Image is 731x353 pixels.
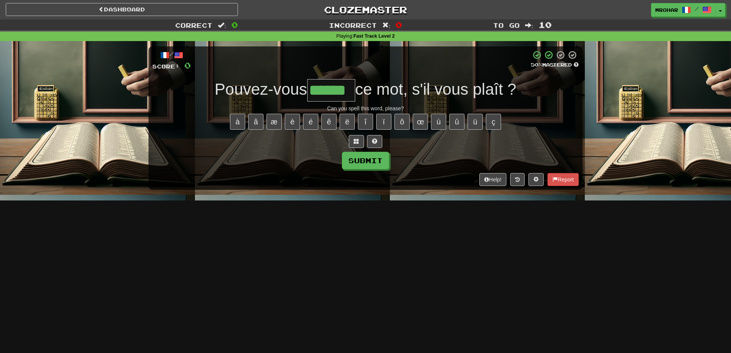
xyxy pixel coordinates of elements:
div: Mastered [531,62,579,68]
button: æ [267,114,282,130]
button: â [248,114,263,130]
button: ë [340,114,355,130]
button: ê [321,114,337,130]
div: / [152,50,191,60]
button: Submit [342,152,389,169]
span: Correct [175,21,212,29]
button: Help! [479,173,506,186]
span: 0 [231,20,238,29]
button: ô [394,114,410,130]
a: Clozemaster [249,3,482,16]
span: ce mot, s'il vous plaît ? [355,80,517,98]
span: 0 [184,60,191,70]
strong: Fast Track Level 2 [353,33,395,39]
button: ç [486,114,501,130]
button: Report [547,173,579,186]
span: / [695,6,699,11]
span: 0 [396,20,402,29]
button: è [285,114,300,130]
button: î [358,114,373,130]
span: : [525,22,533,29]
button: à [230,114,245,130]
button: œ [413,114,428,130]
span: Pouvez-vous [215,80,307,98]
a: mrohar / [651,3,716,17]
button: ü [468,114,483,130]
span: To go [493,21,520,29]
div: Can you spell this word, please? [152,105,579,112]
button: é [303,114,318,130]
button: Switch sentence to multiple choice alt+p [349,135,364,148]
button: ï [376,114,391,130]
button: Single letter hint - you only get 1 per sentence and score half the points! alt+h [367,135,382,148]
span: : [218,22,226,29]
button: ù [431,114,446,130]
span: Incorrect [329,21,377,29]
span: 10 [539,20,552,29]
a: Dashboard [6,3,238,16]
span: Score: [152,63,180,70]
span: : [382,22,391,29]
span: mrohar [655,6,678,13]
button: Round history (alt+y) [510,173,525,186]
span: 50 % [531,62,542,68]
button: û [449,114,464,130]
